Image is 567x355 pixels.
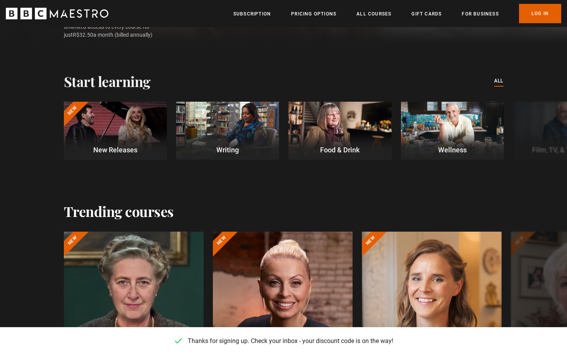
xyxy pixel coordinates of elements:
[291,10,336,18] a: Pricing Options
[494,77,504,85] a: All
[401,102,504,160] a: Wellness
[64,203,174,219] h2: Trending courses
[176,102,279,160] a: Writing
[63,145,166,155] p: New Releases
[64,23,168,39] span: Unlimited access to every course for just a month (billed annually)
[288,102,391,160] a: Food & Drink
[401,145,504,155] p: Wellness
[411,10,442,18] a: Gift Cards
[176,145,279,155] p: Writing
[6,8,108,19] svg: BBC Maestro
[462,10,498,18] a: For business
[64,73,151,89] h2: Start learning
[64,102,167,160] a: New New Releases
[288,145,391,155] p: Food & Drink
[519,4,561,23] a: Log In
[188,336,393,346] p: Thanks for signing up. Check your inbox - your discount code is on the way!
[233,4,561,23] nav: Primary
[233,10,271,18] a: Subscription
[356,10,391,18] a: All Courses
[73,32,93,38] span: R$32.50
